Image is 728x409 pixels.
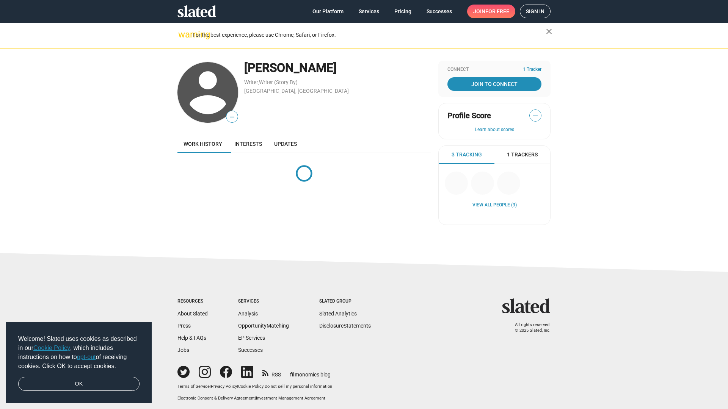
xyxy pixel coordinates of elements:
[544,27,554,36] mat-icon: close
[520,5,551,18] a: Sign in
[177,384,210,389] a: Terms of Service
[394,5,411,18] span: Pricing
[447,127,541,133] button: Learn about scores
[485,5,509,18] span: for free
[264,384,265,389] span: |
[473,5,509,18] span: Join
[238,347,263,353] a: Successes
[193,30,546,40] div: For the best experience, please use Chrome, Safari, or Firefox.
[259,79,298,85] a: Writer (Story By)
[177,396,255,401] a: Electronic Consent & Delivery Agreement
[237,384,238,389] span: |
[211,384,237,389] a: Privacy Policy
[234,141,262,147] span: Interests
[447,111,491,121] span: Profile Score
[447,77,541,91] a: Join To Connect
[238,298,289,304] div: Services
[319,311,357,317] a: Slated Analytics
[238,311,258,317] a: Analysis
[226,112,238,122] span: —
[255,396,256,401] span: |
[18,334,140,371] span: Welcome! Slated uses cookies as described in our , which includes instructions on how to of recei...
[353,5,385,18] a: Services
[244,79,258,85] a: Writer
[210,384,211,389] span: |
[526,5,544,18] span: Sign in
[18,377,140,391] a: dismiss cookie message
[244,88,349,94] a: [GEOGRAPHIC_DATA], [GEOGRAPHIC_DATA]
[6,322,152,403] div: cookieconsent
[184,141,222,147] span: Work history
[177,298,208,304] div: Resources
[427,5,452,18] span: Successes
[290,372,299,378] span: film
[312,5,344,18] span: Our Platform
[177,323,191,329] a: Press
[238,384,264,389] a: Cookie Policy
[265,384,332,390] button: Do not sell my personal information
[77,354,96,360] a: opt-out
[472,202,517,208] a: View all People (3)
[452,151,482,158] span: 3 Tracking
[33,345,70,351] a: Cookie Policy
[228,135,268,153] a: Interests
[177,335,206,341] a: Help & FAQs
[262,367,281,378] a: RSS
[177,135,228,153] a: Work history
[523,67,541,73] span: 1 Tracker
[447,67,541,73] div: Connect
[507,151,538,158] span: 1 Trackers
[467,5,515,18] a: Joinfor free
[178,30,187,39] mat-icon: warning
[507,322,551,333] p: All rights reserved. © 2025 Slated, Inc.
[319,298,371,304] div: Slated Group
[420,5,458,18] a: Successes
[306,5,350,18] a: Our Platform
[268,135,303,153] a: Updates
[274,141,297,147] span: Updates
[530,111,541,121] span: —
[290,365,331,378] a: filmonomics blog
[177,311,208,317] a: About Slated
[177,347,189,353] a: Jobs
[449,77,540,91] span: Join To Connect
[319,323,371,329] a: DisclosureStatements
[256,396,325,401] a: Investment Management Agreement
[258,81,259,85] span: ,
[244,60,431,76] div: [PERSON_NAME]
[238,323,289,329] a: OpportunityMatching
[238,335,265,341] a: EP Services
[359,5,379,18] span: Services
[388,5,417,18] a: Pricing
